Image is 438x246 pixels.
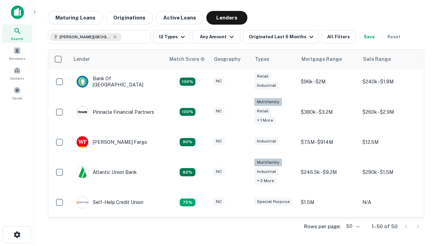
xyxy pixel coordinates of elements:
[297,50,359,69] th: Mortgage Range
[12,95,22,101] span: Saved
[11,5,24,19] img: capitalize-icon.png
[9,56,25,61] span: Borrowers
[255,55,269,63] div: Types
[11,36,23,41] span: Search
[165,50,210,69] th: Capitalize uses an advanced AI algorithm to match your search with the best lender. The match sco...
[77,106,88,118] img: picture
[213,137,224,145] div: NC
[77,196,88,208] img: picture
[180,78,195,86] div: Matching Properties: 14, hasApolloMatch: undefined
[301,55,342,63] div: Mortgage Range
[372,222,398,231] p: 1–50 of 50
[76,196,143,208] div: Self-help Credit Union
[213,198,224,206] div: NC
[76,106,154,118] div: Pinnacle Financial Partners
[254,117,276,124] div: + 1 more
[254,98,282,106] div: Multifamily
[254,137,279,145] div: Industrial
[10,76,24,81] span: Contacts
[213,107,224,115] div: NC
[48,11,103,25] button: Maturing Loans
[213,168,224,176] div: NC
[359,189,421,215] td: N/A
[2,24,32,43] a: Search
[180,108,195,116] div: Matching Properties: 24, hasApolloMatch: undefined
[60,34,111,40] span: [PERSON_NAME][GEOGRAPHIC_DATA], [GEOGRAPHIC_DATA]
[77,136,88,148] img: picture
[169,55,204,63] h6: Match Score
[297,155,359,190] td: $246.5k - $9.2M
[213,77,224,85] div: NC
[76,136,147,148] div: [PERSON_NAME] Fargo
[2,44,32,63] a: Borrowers
[193,30,241,44] button: Any Amount
[359,155,421,190] td: $290k - $1.5M
[359,95,421,129] td: $260k - $2.9M
[77,76,88,87] img: picture
[76,76,158,88] div: Bank Of [GEOGRAPHIC_DATA]
[254,107,271,115] div: Retail
[254,177,277,185] div: + 2 more
[210,50,251,69] th: Geography
[206,11,247,25] button: Lenders
[297,69,359,95] td: $96k - $2M
[358,30,380,44] button: Save your search to get updates of matches that match your search criteria.
[321,30,356,44] button: All Filters
[404,169,438,202] iframe: Chat Widget
[359,69,421,95] td: $240k - $1.8M
[251,50,297,69] th: Types
[363,55,391,63] div: Sale Range
[359,50,421,69] th: Sale Range
[304,222,341,231] p: Rows per page:
[153,30,190,44] button: 12 Types
[297,189,359,215] td: $1.5M
[249,33,315,41] div: Originated Last 6 Months
[74,55,90,63] div: Lender
[344,221,361,231] div: 50
[180,168,195,176] div: Matching Properties: 11, hasApolloMatch: undefined
[77,166,88,178] img: picture
[169,55,205,63] div: Capitalize uses an advanced AI algorithm to match your search with the best lender. The match sco...
[297,95,359,129] td: $380k - $3.2M
[383,30,405,44] button: Reset
[254,159,282,166] div: Multifamily
[243,30,319,44] button: Originated Last 6 Months
[2,84,32,102] a: Saved
[2,64,32,82] a: Contacts
[76,166,137,178] div: Atlantic Union Bank
[69,50,165,69] th: Lender
[180,199,195,207] div: Matching Properties: 10, hasApolloMatch: undefined
[359,129,421,155] td: $12.5M
[297,129,359,155] td: $7.5M - $914M
[214,55,241,63] div: Geography
[254,168,279,176] div: Industrial
[254,72,271,80] div: Retail
[254,198,293,206] div: Special Purpose
[254,82,279,90] div: Industrial
[156,11,204,25] button: Active Loans
[106,11,153,25] button: Originations
[180,138,195,146] div: Matching Properties: 12, hasApolloMatch: undefined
